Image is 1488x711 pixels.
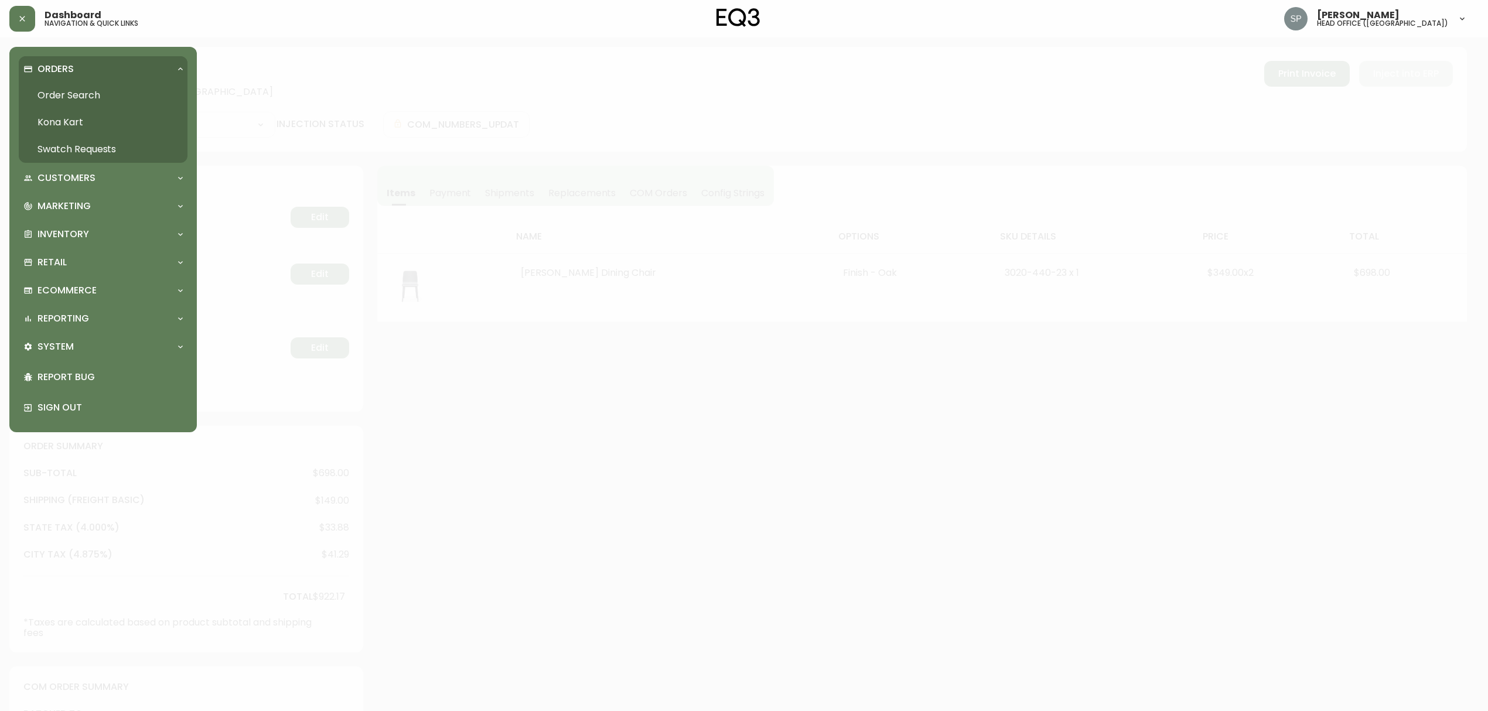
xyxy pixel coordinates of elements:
div: System [19,334,187,360]
div: Inventory [19,221,187,247]
img: logo [716,8,760,27]
a: Order Search [19,82,187,109]
p: Sign Out [37,401,183,414]
p: Ecommerce [37,284,97,297]
div: Reporting [19,306,187,331]
div: Marketing [19,193,187,219]
div: Orders [19,56,187,82]
div: Sign Out [19,392,187,423]
p: Reporting [37,312,89,325]
a: Swatch Requests [19,136,187,163]
p: Orders [37,63,74,76]
span: Dashboard [45,11,101,20]
img: 0cb179e7bf3690758a1aaa5f0aafa0b4 [1284,7,1308,30]
div: Report Bug [19,362,187,392]
div: Customers [19,165,187,191]
p: Retail [37,256,67,269]
p: Report Bug [37,371,183,384]
div: Retail [19,249,187,275]
span: [PERSON_NAME] [1317,11,1400,20]
h5: head office ([GEOGRAPHIC_DATA]) [1317,20,1448,27]
p: System [37,340,74,353]
p: Inventory [37,228,89,241]
p: Customers [37,172,95,184]
a: Kona Kart [19,109,187,136]
p: Marketing [37,200,91,213]
div: Ecommerce [19,278,187,303]
h5: navigation & quick links [45,20,138,27]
